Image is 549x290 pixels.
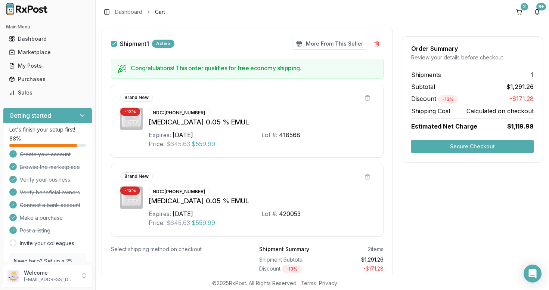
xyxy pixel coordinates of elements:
span: $645.63 [166,139,190,148]
span: $1,291.26 [506,82,534,91]
button: Dashboard [3,33,92,45]
div: Brand New [120,93,153,102]
label: Shipment 1 [120,41,149,47]
div: Brand New [120,172,153,181]
div: [DATE] [173,130,193,139]
div: Discount [259,265,319,273]
span: $559.99 [192,139,215,148]
button: Secure Checkout [411,140,534,153]
a: Marketplace [6,46,89,59]
span: Cart [155,8,165,16]
nav: breadcrumb [115,8,165,16]
a: Invite your colleagues [20,240,74,247]
div: [MEDICAL_DATA] 0.05 % EMUL [149,117,374,127]
div: 2 items [368,246,384,253]
span: $645.63 [166,218,190,227]
div: [MEDICAL_DATA] 0.05 % EMUL [149,196,374,206]
button: Marketplace [3,46,92,58]
span: Connect a bank account [20,201,80,209]
div: Purchases [9,75,86,83]
p: Need help? Set up a 25 minute call with our team to set up. [14,257,81,280]
a: Dashboard [6,32,89,46]
div: Shipment Summary [259,246,309,253]
button: Sales [3,87,92,99]
div: Select shipping method on checkout [111,246,235,253]
div: My Posts [9,62,86,70]
button: 9+ [531,6,543,18]
p: [EMAIL_ADDRESS][DOMAIN_NAME] [24,277,76,283]
div: - 13 % [282,265,302,273]
button: Purchases [3,73,92,85]
div: - $171.28 [325,265,384,273]
div: Price: [149,139,165,148]
span: Shipments [411,70,441,79]
div: Lot #: [261,130,277,139]
p: Welcome [24,269,76,277]
span: Estimated Net Charge [411,123,477,130]
span: Make a purchase [20,214,63,222]
span: Calculated on checkout [466,107,534,115]
a: Terms [301,280,316,286]
div: NDC: [PHONE_NUMBER] [149,109,210,117]
a: Dashboard [115,8,142,16]
p: Let's finish your setup first! [9,126,86,133]
img: User avatar [7,270,19,282]
span: Shipping Cost [411,107,450,115]
div: - 13 % [120,186,140,195]
span: Browse the marketplace [20,163,80,171]
span: $1,119.98 [507,122,534,131]
div: 9+ [536,3,546,10]
div: $1,291.26 [325,256,384,263]
a: Sales [6,86,89,99]
div: Review your details before checkout [411,54,534,61]
div: Shipment Subtotal [259,256,319,263]
div: [DATE] [173,209,193,218]
div: Price: [149,218,165,227]
button: 2 [513,6,525,18]
span: 1 [531,70,534,79]
span: Verify beneficial owners [20,189,80,196]
span: 88 % [9,135,21,142]
a: My Posts [6,59,89,72]
span: Post a listing [20,227,50,234]
div: Calculated on checkout [325,275,384,282]
div: Sales [9,89,86,96]
div: Marketplace [9,49,86,56]
span: -$171.28 [509,94,534,104]
div: 420053 [279,209,301,218]
span: $559.99 [192,218,215,227]
span: Subtotal [411,82,435,91]
img: Restasis 0.05 % EMUL [120,186,143,209]
div: - 13 % [120,108,140,116]
div: Expires: [149,209,171,218]
div: Expires: [149,130,171,139]
button: More From This Seller [292,38,367,50]
span: Create your account [20,151,71,158]
h3: Getting started [9,111,51,120]
div: NDC: [PHONE_NUMBER] [149,188,210,196]
div: 418568 [279,130,300,139]
div: Shipping Cost [259,275,319,282]
div: Order Summary [411,46,534,52]
div: Active [152,40,174,48]
h5: Congratulations! This order qualifies for free economy shipping. [131,65,377,71]
div: Lot #: [261,209,277,218]
img: Restasis 0.05 % EMUL [120,108,143,130]
button: My Posts [3,60,92,72]
div: Open Intercom Messenger [524,265,542,283]
div: Dashboard [9,35,86,43]
span: Verify your business [20,176,70,183]
div: - 13 % [438,95,458,104]
div: 2 [521,3,528,10]
img: RxPost Logo [3,3,51,15]
span: Discount [411,95,458,102]
a: Privacy [319,280,337,286]
h2: Main Menu [6,24,89,30]
a: Purchases [6,72,89,86]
